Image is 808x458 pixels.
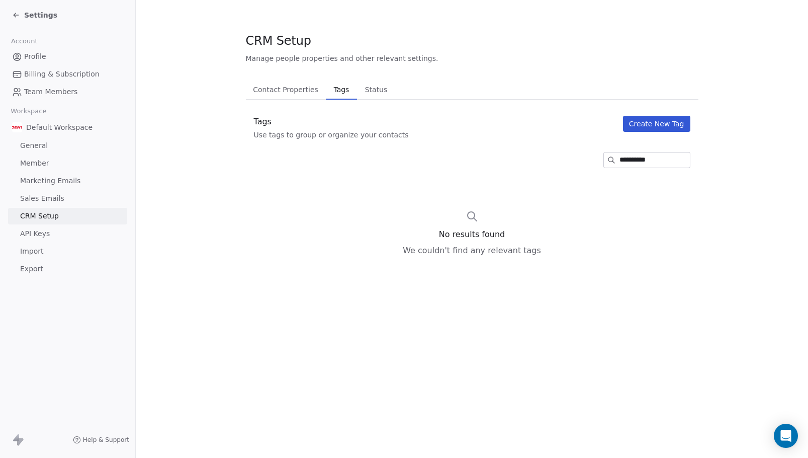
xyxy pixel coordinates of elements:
a: Import [8,243,127,260]
span: Help & Support [83,436,129,444]
div: Use tags to group or organize your contacts [254,130,409,140]
span: Member [20,158,49,169]
span: Default Workspace [26,122,93,132]
a: Marketing Emails [8,173,127,189]
span: Export [20,264,43,274]
span: Team Members [24,87,77,97]
div: Open Intercom Messenger [774,424,798,448]
a: CRM Setup [8,208,127,224]
span: Account [7,34,42,49]
span: Manage people properties and other relevant settings. [246,53,438,63]
span: API Keys [20,228,50,239]
div: We couldn't find any relevant tags [403,245,541,257]
span: CRM Setup [20,211,59,221]
a: Help & Support [73,436,129,444]
a: Sales Emails [8,190,127,207]
span: Workspace [7,104,51,119]
button: Create New Tag [623,116,690,132]
a: Billing & Subscription [8,66,127,83]
div: No results found [439,228,505,241]
span: Contact Properties [249,83,322,97]
a: Settings [12,10,57,20]
a: Export [8,261,127,277]
span: Marketing Emails [20,176,80,186]
span: Settings [24,10,57,20]
a: General [8,137,127,154]
span: Profile [24,51,46,62]
a: Team Members [8,84,127,100]
span: Billing & Subscription [24,69,100,80]
span: Sales Emails [20,193,64,204]
div: Tags [254,116,409,128]
a: API Keys [8,225,127,242]
span: General [20,140,48,151]
span: Import [20,246,43,257]
span: Tags [330,83,353,97]
a: Profile [8,48,127,65]
span: Status [361,83,392,97]
span: CRM Setup [246,33,311,48]
a: Member [8,155,127,172]
img: Additional.svg [12,122,22,132]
